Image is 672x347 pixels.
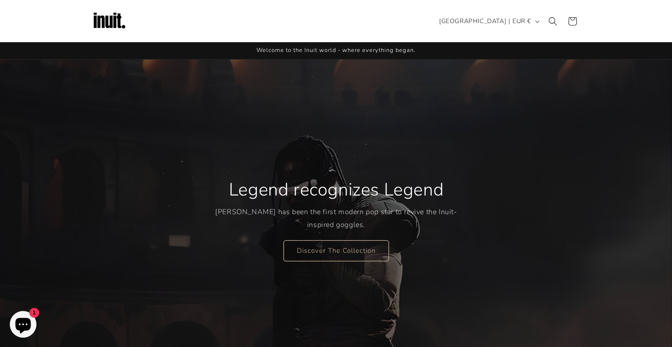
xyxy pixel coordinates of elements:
p: [PERSON_NAME] has been the first modern pop star to revive the Inuit-inspired goggles. [215,206,457,231]
span: Welcome to the Inuit world - where everything began. [256,46,416,54]
summary: Search [543,12,563,31]
a: Discover The Collection [284,240,389,261]
button: [GEOGRAPHIC_DATA] | EUR € [434,13,543,30]
h2: Legend recognizes Legend [228,178,443,201]
img: Inuit Logo [92,4,127,39]
div: Announcement [92,42,580,59]
inbox-online-store-chat: Shopify online store chat [7,311,39,340]
span: [GEOGRAPHIC_DATA] | EUR € [439,16,531,26]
